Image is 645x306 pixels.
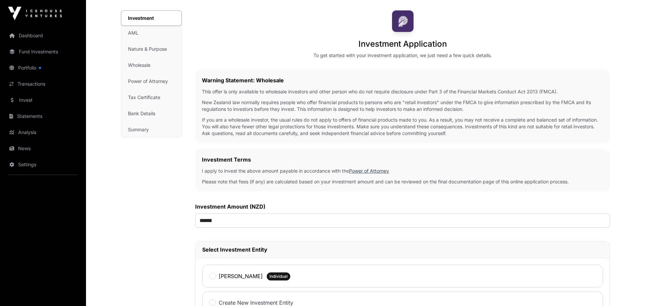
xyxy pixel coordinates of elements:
p: I apply to invest the above amount payable in accordance with the [202,168,603,174]
a: Portfolio [5,60,81,75]
a: Power of Attorney [349,168,389,174]
img: PAM [392,10,414,32]
a: Transactions [5,77,81,91]
p: This offer is only available to wholesale investors and other person who do not require disclosur... [202,88,603,95]
h2: Select Investment Entity [202,246,603,254]
p: New Zealand law normally requires people who offer financial products to persons who are "retail ... [202,99,603,113]
a: Analysis [5,125,81,140]
div: To get started with your investment application, we just need a few quick details. [313,52,492,59]
a: Dashboard [5,28,81,43]
a: Invest [5,93,81,107]
h1: Investment Application [358,39,447,49]
label: Investment Amount (NZD) [195,203,610,211]
a: News [5,141,81,156]
iframe: Chat Widget [611,274,645,306]
span: Individual [269,274,288,279]
img: Icehouse Ventures Logo [8,7,62,20]
h2: Warning Statement: Wholesale [202,76,603,84]
label: [PERSON_NAME] [219,272,263,280]
a: Fund Investments [5,44,81,59]
p: If you are a wholesale investor, the usual rules do not apply to offers of financial products mad... [202,117,603,137]
a: Statements [5,109,81,124]
h2: Investment Terms [202,156,603,164]
p: Please note that fees (if any) are calculated based on your investment amount and can be reviewed... [202,178,603,185]
a: Settings [5,157,81,172]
